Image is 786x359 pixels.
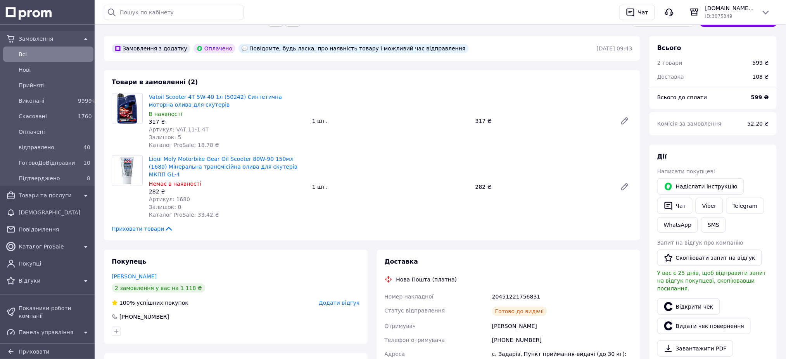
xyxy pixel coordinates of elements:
span: 40 [83,144,90,150]
a: Завантажити PDF [657,340,733,357]
span: Панель управління [19,328,78,336]
span: Всього до сплати [657,94,707,100]
div: успішних покупок [112,299,188,307]
span: Статус відправлення [385,307,445,314]
button: Видати чек повернення [657,318,751,334]
div: 317 ₴ [149,118,306,126]
a: Редагувати [617,179,632,195]
div: 108 ₴ [748,68,774,85]
a: Viber [696,198,723,214]
span: Дії [657,153,667,160]
div: 20451221756831 [491,290,634,304]
span: Відгуки [19,277,78,285]
input: Пошук по кабінету [104,5,244,20]
span: Доставка [657,74,684,80]
span: Адреса [385,351,405,357]
span: Залишок: 5 [149,134,181,140]
span: Запит на відгук про компанію [657,240,743,246]
span: Приховати [19,349,49,355]
span: Немає в наявності [149,181,201,187]
span: Нові [19,66,90,74]
div: 282 ₴ [149,188,306,195]
div: Нова Пошта (платна) [394,276,459,283]
span: Артикул: VAT 11-1 4T [149,126,209,133]
div: 1 шт. [309,116,472,126]
div: 599 ₴ [753,59,769,67]
span: Всi [19,50,90,58]
div: 282 ₴ [472,181,614,192]
div: Чат [637,7,650,18]
a: Редагувати [617,113,632,129]
span: Підтверджено [19,174,75,182]
span: Отримувач [385,323,416,329]
span: Повідомлення [19,226,90,233]
div: Повідомте, будь ласка, про наявність товару і можливий час відправлення [238,44,468,53]
span: Додати відгук [319,300,359,306]
img: :speech_balloon: [242,45,248,52]
span: Покупці [19,260,90,268]
a: Telegram [726,198,764,214]
span: Артикул: 1680 [149,196,190,202]
span: Всього [657,44,681,52]
div: 1 шт. [309,181,472,192]
a: Відкрити чек [657,299,720,315]
div: [PHONE_NUMBER] [119,313,170,321]
span: 9999+ [78,98,96,104]
span: Товари в замовленні (2) [112,78,198,86]
span: 52.20 ₴ [748,121,769,127]
div: [PHONE_NUMBER] [491,333,634,347]
a: [PERSON_NAME] [112,273,157,280]
span: Виконані [19,97,75,105]
span: Комісія за замовлення [657,121,722,127]
div: [PERSON_NAME] [491,319,634,333]
span: Приховати товари [112,225,173,233]
span: ГотовоДоВідправки [19,159,75,167]
span: Показники роботи компанії [19,304,90,320]
span: Залишок: 0 [149,204,181,210]
time: [DATE] 09:43 [597,45,632,52]
span: 100% [119,300,135,306]
span: Замовлення [19,35,78,43]
a: Liqui Moly Motorbike Gear Oil Scooter 80W-90 150мл (1680) Мінеральна трансмісійна олива для скуте... [149,156,297,178]
span: Товари та послуги [19,192,78,199]
span: Написати покупцеві [657,168,715,174]
span: 8 [87,175,90,181]
button: Чат [657,198,693,214]
span: Скасовані [19,112,75,120]
div: Замовлення з додатку [112,44,190,53]
button: Надіслати інструкцію [657,178,744,195]
a: Vatoil Scooter 4T 5W-40 1л (50242) Синтетична моторна олива для скутерів [149,94,282,108]
span: У вас є 25 днів, щоб відправити запит на відгук покупцеві, скопіювавши посилання. [657,270,766,292]
span: Каталог ProSale [19,243,78,250]
img: Vatoil Scooter 4T 5W-40 1л (50242) Синтетична моторна олива для скутерів [112,93,142,124]
div: Готово до видачі [492,307,547,316]
button: Скопіювати запит на відгук [657,250,762,266]
img: Liqui Moly Motorbike Gear Oil Scooter 80W-90 150мл (1680) Мінеральна трансмісійна олива для скуте... [119,155,136,186]
b: 599 ₴ [751,94,769,100]
button: SMS [701,217,726,233]
span: Доставка [385,258,418,265]
span: Покупець [112,258,147,265]
span: Телефон отримувача [385,337,445,343]
div: Оплачено [193,44,235,53]
span: 10 [83,160,90,166]
span: [DOMAIN_NAME] Авто-витратні матеріали [705,4,755,12]
span: Каталог ProSale: 33.42 ₴ [149,212,219,218]
span: 2 товари [657,60,682,66]
span: В наявності [149,111,182,117]
span: Оплачені [19,128,90,136]
span: Прийняті [19,81,90,89]
div: 2 замовлення у вас на 1 118 ₴ [112,283,205,293]
div: 317 ₴ [472,116,614,126]
span: [DEMOGRAPHIC_DATA] [19,209,90,216]
span: відправлено [19,143,75,151]
span: 1760 [78,113,92,119]
span: ID: 3075349 [705,14,732,19]
span: Каталог ProSale: 18.78 ₴ [149,142,219,148]
span: Номер накладної [385,293,434,300]
button: Чат [619,5,655,20]
a: WhatsApp [657,217,698,233]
